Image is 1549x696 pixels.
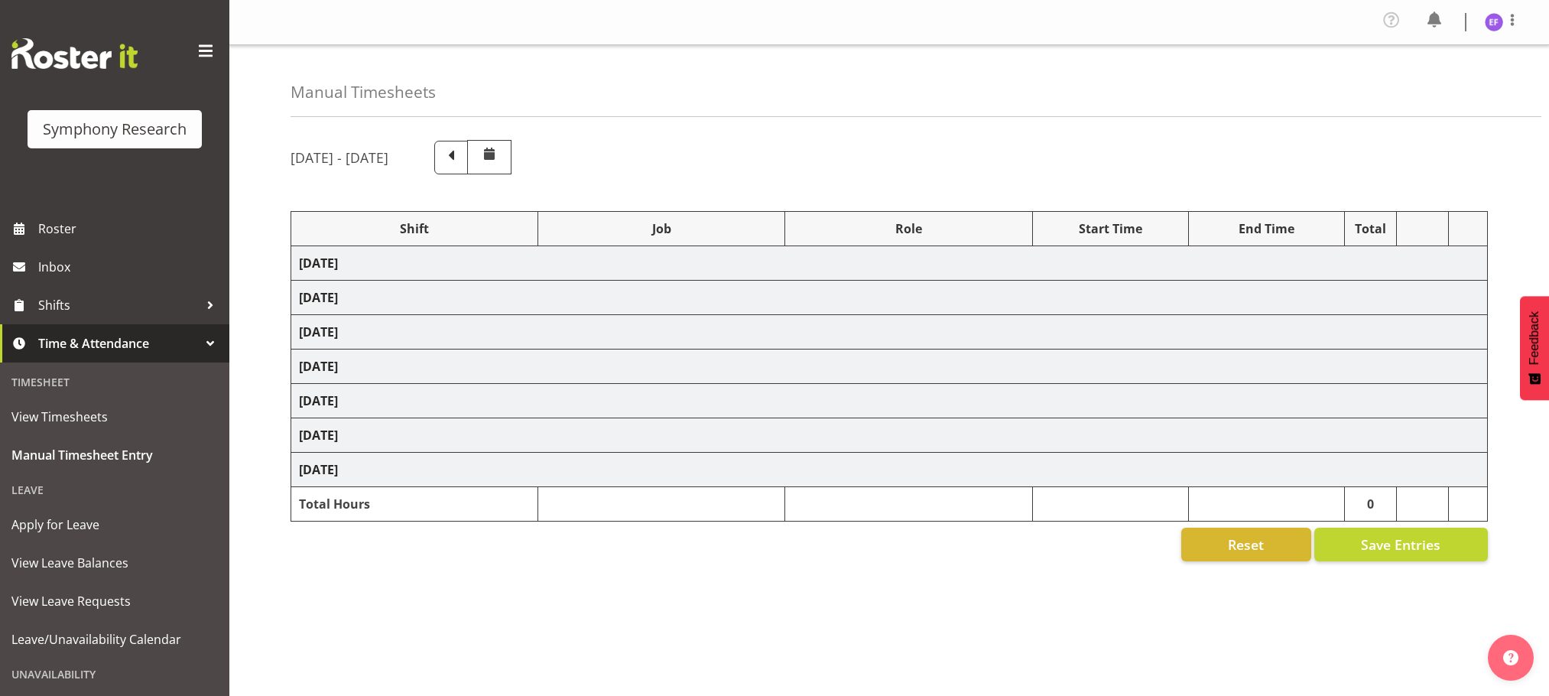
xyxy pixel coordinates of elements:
td: [DATE] [291,315,1488,350]
span: Inbox [38,255,222,278]
span: View Leave Requests [11,590,218,613]
a: Manual Timesheet Entry [4,436,226,474]
div: Shift [299,220,530,238]
h5: [DATE] - [DATE] [291,149,388,166]
h4: Manual Timesheets [291,83,436,101]
span: Shifts [38,294,199,317]
td: [DATE] [291,281,1488,315]
img: help-xxl-2.png [1503,650,1518,665]
td: [DATE] [291,350,1488,384]
div: Role [793,220,1024,238]
span: Manual Timesheet Entry [11,444,218,467]
span: Save Entries [1361,535,1440,555]
div: Symphony Research [43,118,187,141]
div: Timesheet [4,366,226,398]
td: [DATE] [291,246,1488,281]
a: Leave/Unavailability Calendar [4,620,226,659]
button: Reset [1181,528,1311,561]
div: Leave [4,474,226,506]
div: Unavailability [4,659,226,690]
button: Save Entries [1314,528,1488,561]
span: Feedback [1528,311,1541,365]
img: edmond-fernandez1860.jpg [1485,13,1503,31]
span: Time & Attendance [38,332,199,355]
div: Total [1353,220,1388,238]
div: Job [546,220,777,238]
td: Total Hours [291,487,538,522]
td: 0 [1344,487,1396,522]
a: View Leave Balances [4,544,226,582]
td: [DATE] [291,418,1488,453]
span: Apply for Leave [11,513,218,536]
a: View Timesheets [4,398,226,436]
a: Apply for Leave [4,506,226,544]
span: Reset [1228,535,1264,555]
div: End Time [1197,220,1336,238]
td: [DATE] [291,453,1488,487]
img: Rosterit website logo [11,38,138,69]
button: Feedback - Show survey [1520,296,1549,400]
div: Start Time [1041,220,1180,238]
a: View Leave Requests [4,582,226,620]
span: Roster [38,217,222,240]
span: Leave/Unavailability Calendar [11,628,218,651]
td: [DATE] [291,384,1488,418]
span: View Timesheets [11,405,218,428]
span: View Leave Balances [11,551,218,574]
